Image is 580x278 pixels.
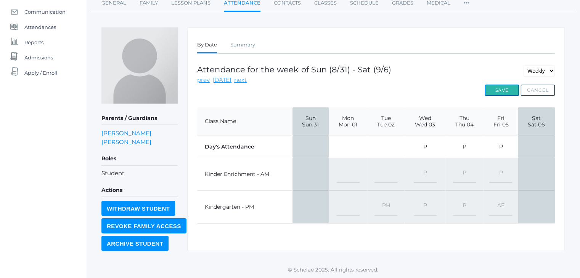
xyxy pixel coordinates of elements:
a: [PERSON_NAME] [101,129,151,137]
th: Sat [518,107,555,136]
span: Thu 04 [451,121,478,128]
td: Kindergarten - PM [197,190,292,223]
span: Wed 03 [410,121,440,128]
p: © Scholae 2025. All rights reserved. [86,266,580,273]
span: Reports [24,35,43,50]
td: P [445,136,484,158]
span: Tue 02 [373,121,399,128]
a: By Date [197,37,217,54]
img: Isaac Gregorchuk [101,27,178,104]
td: P [405,136,445,158]
span: Mon 01 [334,121,362,128]
input: Archive Student [101,236,169,251]
input: Revoke Family Access [101,218,186,233]
span: Communication [24,4,66,19]
span: Attendances [24,19,56,35]
th: Sun [292,107,329,136]
td: P [484,136,518,158]
h5: Actions [101,184,178,197]
a: next [234,76,247,85]
td: Kinder Enrichment - AM [197,158,292,190]
a: prev [197,76,210,85]
th: Fri [484,107,518,136]
th: Wed [405,107,445,136]
a: Summary [230,37,255,53]
span: Fri 05 [489,121,512,128]
h1: Attendance for the week of Sun (8/31) - Sat (9/6) [197,65,391,74]
button: Save [485,85,519,96]
th: Class Name [197,107,292,136]
strong: Day's Attendance [205,143,254,150]
th: Thu [445,107,484,136]
input: Withdraw Student [101,201,175,216]
span: Admissions [24,50,53,65]
a: [PERSON_NAME] [101,137,151,146]
th: Mon [329,107,368,136]
span: Apply / Enroll [24,65,58,80]
th: Tue [367,107,405,136]
button: Cancel [521,85,555,96]
span: Sun 31 [298,121,323,128]
li: Student [101,169,178,178]
a: [DATE] [212,76,231,85]
span: Sat 06 [524,121,549,128]
h5: Roles [101,152,178,165]
h5: Parents / Guardians [101,112,178,125]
